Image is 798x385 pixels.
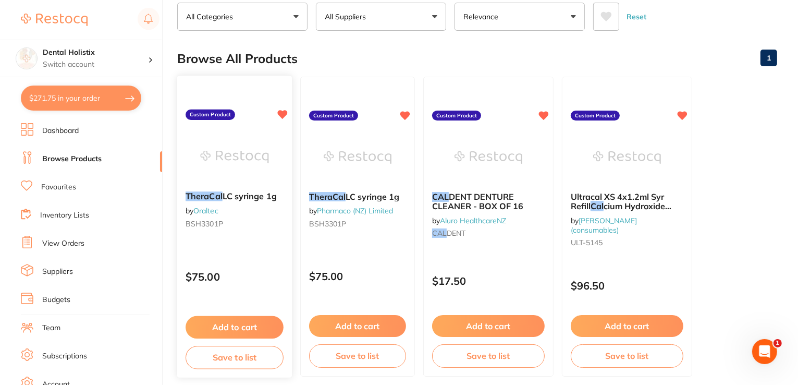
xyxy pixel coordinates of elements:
[40,210,89,221] a: Inventory Lists
[193,206,218,215] a: Oraltec
[309,219,346,228] span: BSH3301P
[309,192,406,201] b: TheraCal LC syringe 1g
[21,14,88,26] img: Restocq Logo
[186,191,284,201] b: TheraCal LC syringe 1g
[324,131,391,184] img: TheraCal LC syringe 1g
[571,344,683,367] button: Save to list
[186,346,284,369] button: Save to list
[41,182,76,192] a: Favourites
[42,238,84,249] a: View Orders
[200,130,268,183] img: TheraCal LC syringe 1g
[623,3,649,31] button: Reset
[571,201,671,221] span: cium Hydroxide Paste
[316,3,446,31] button: All Suppliers
[571,192,683,211] b: Ultracal XS 4x1.2ml Syr Refill Calcium Hydroxide Paste
[42,267,73,277] a: Suppliers
[186,271,284,283] p: $75.00
[317,206,393,215] a: Pharmaco (NZ) Limited
[346,191,399,202] span: LC syringe 1g
[571,238,603,247] span: ULT-5145
[432,192,545,211] b: CALDENT DENTURE CLEANER - BOX OF 16
[593,131,661,184] img: Ultracal XS 4x1.2ml Syr Refill Calcium Hydroxide Paste
[571,280,683,292] p: $96.50
[432,228,447,238] em: CAL
[43,47,148,58] h4: Dental Holistix
[455,3,585,31] button: Relevance
[309,206,393,215] span: by
[186,191,223,201] em: TheraCal
[432,216,506,225] span: by
[309,111,358,121] label: Custom Product
[571,111,620,121] label: Custom Product
[591,201,604,211] em: Cal
[447,228,465,238] span: DENT
[752,339,777,364] iframe: Intercom live chat
[177,52,298,66] h2: Browse All Products
[186,11,237,22] p: All Categories
[455,131,522,184] img: CALDENT DENTURE CLEANER - BOX OF 16
[463,11,502,22] p: Relevance
[186,110,235,120] label: Custom Product
[760,47,777,68] a: 1
[223,191,277,201] span: LC syringe 1g
[42,154,102,164] a: Browse Products
[42,351,87,362] a: Subscriptions
[42,126,79,136] a: Dashboard
[432,111,481,121] label: Custom Product
[43,59,148,70] p: Switch account
[432,315,545,337] button: Add to cart
[571,315,683,337] button: Add to cart
[309,344,406,367] button: Save to list
[21,8,88,32] a: Restocq Logo
[186,219,223,228] span: BSH3301P
[432,191,449,202] em: CAL
[309,270,406,282] p: $75.00
[42,323,60,333] a: Team
[432,344,545,367] button: Save to list
[186,316,284,339] button: Add to cart
[571,216,637,235] span: by
[571,191,664,211] span: Ultracal XS 4x1.2ml Syr Refill
[21,86,141,111] button: $271.75 in your order
[186,206,218,215] span: by
[42,295,70,305] a: Budgets
[325,11,370,22] p: All Suppliers
[16,48,37,69] img: Dental Holistix
[774,339,782,347] span: 1
[571,216,637,235] a: [PERSON_NAME] (consumables)
[309,191,346,202] em: TheraCal
[177,3,308,31] button: All Categories
[440,216,506,225] a: Aluro HealthcareNZ
[432,275,545,287] p: $17.50
[432,191,523,211] span: DENT DENTURE CLEANER - BOX OF 16
[309,315,406,337] button: Add to cart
